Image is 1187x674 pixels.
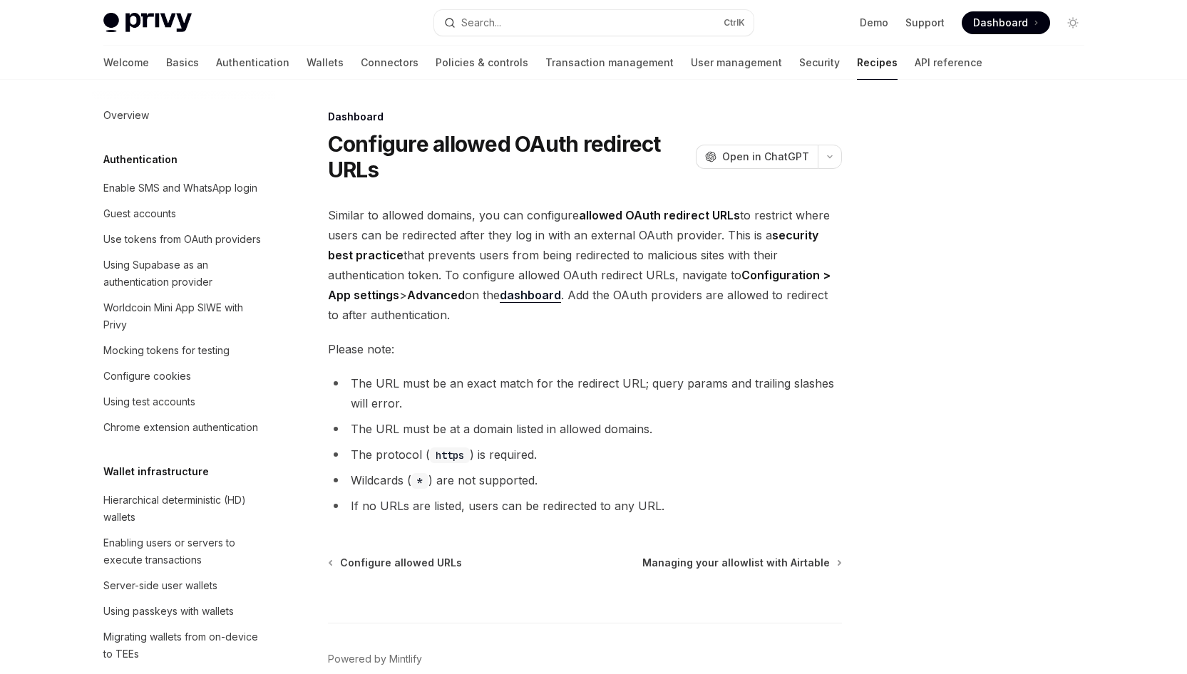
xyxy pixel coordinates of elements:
div: Chrome extension authentication [103,419,258,436]
div: Enable SMS and WhatsApp login [103,180,257,197]
a: Policies & controls [436,46,528,80]
a: Overview [92,103,274,128]
a: Wallets [307,46,344,80]
h1: Configure allowed OAuth redirect URLs [328,131,690,182]
div: Overview [103,107,149,124]
li: The URL must be at a domain listed in allowed domains. [328,419,842,439]
div: Hierarchical deterministic (HD) wallets [103,492,266,526]
a: Worldcoin Mini App SIWE with Privy [92,295,274,338]
div: Mocking tokens for testing [103,342,230,359]
a: Migrating wallets from on-device to TEEs [92,624,274,667]
div: Server-side user wallets [103,577,217,594]
span: Dashboard [973,16,1028,30]
div: Use tokens from OAuth providers [103,231,261,248]
img: light logo [103,13,192,33]
a: Managing your allowlist with Airtable [642,556,841,570]
a: Enable SMS and WhatsApp login [92,175,274,201]
a: Connectors [361,46,418,80]
a: Chrome extension authentication [92,415,274,440]
strong: security best practice [328,228,818,262]
a: Security [799,46,840,80]
a: Configure cookies [92,363,274,389]
a: Welcome [103,46,149,80]
li: Wildcards ( ) are not supported. [328,470,842,490]
a: Dashboard [962,11,1050,34]
button: Open search [434,10,754,36]
button: Toggle dark mode [1062,11,1084,34]
span: Managing your allowlist with Airtable [642,556,830,570]
a: Demo [860,16,888,30]
span: Similar to allowed domains, you can configure to restrict where users can be redirected after the... [328,205,842,325]
button: Open in ChatGPT [696,145,818,169]
a: Hierarchical deterministic (HD) wallets [92,487,274,530]
a: Transaction management [545,46,674,80]
div: Worldcoin Mini App SIWE with Privy [103,299,266,333]
a: Using test accounts [92,389,274,415]
div: Search... [461,14,501,31]
div: Guest accounts [103,205,176,222]
h5: Authentication [103,151,178,168]
div: Using Supabase as an authentication provider [103,256,266,291]
a: API reference [915,46,982,80]
div: Migrating wallets from on-device to TEEs [103,628,266,663]
div: Configure cookies [103,368,191,385]
span: Configure allowed URLs [340,556,462,570]
a: Powered by Mintlify [328,652,422,666]
a: Using passkeys with wallets [92,598,274,624]
a: Server-side user wallets [92,573,274,598]
a: Mocking tokens for testing [92,338,274,363]
h5: Wallet infrastructure [103,463,209,480]
a: Basics [166,46,199,80]
span: Open in ChatGPT [722,150,809,164]
li: The protocol ( ) is required. [328,445,842,465]
a: Using Supabase as an authentication provider [92,252,274,295]
code: https [430,447,470,463]
a: Support [905,16,945,30]
span: Please note: [328,339,842,359]
a: User management [691,46,782,80]
div: Dashboard [328,110,842,124]
a: Recipes [857,46,898,80]
span: Ctrl K [724,17,745,28]
a: Configure allowed URLs [329,556,462,570]
a: Use tokens from OAuth providers [92,227,274,252]
strong: allowed OAuth redirect URLs [579,208,740,222]
strong: Advanced [407,288,465,302]
li: If no URLs are listed, users can be redirected to any URL. [328,496,842,516]
a: dashboard [500,288,561,303]
a: Enabling users or servers to execute transactions [92,530,274,573]
div: Enabling users or servers to execute transactions [103,534,266,569]
a: Guest accounts [92,201,274,227]
div: Using test accounts [103,393,195,410]
div: Using passkeys with wallets [103,603,234,620]
li: The URL must be an exact match for the redirect URL; query params and trailing slashes will error. [328,373,842,413]
a: Authentication [216,46,289,80]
